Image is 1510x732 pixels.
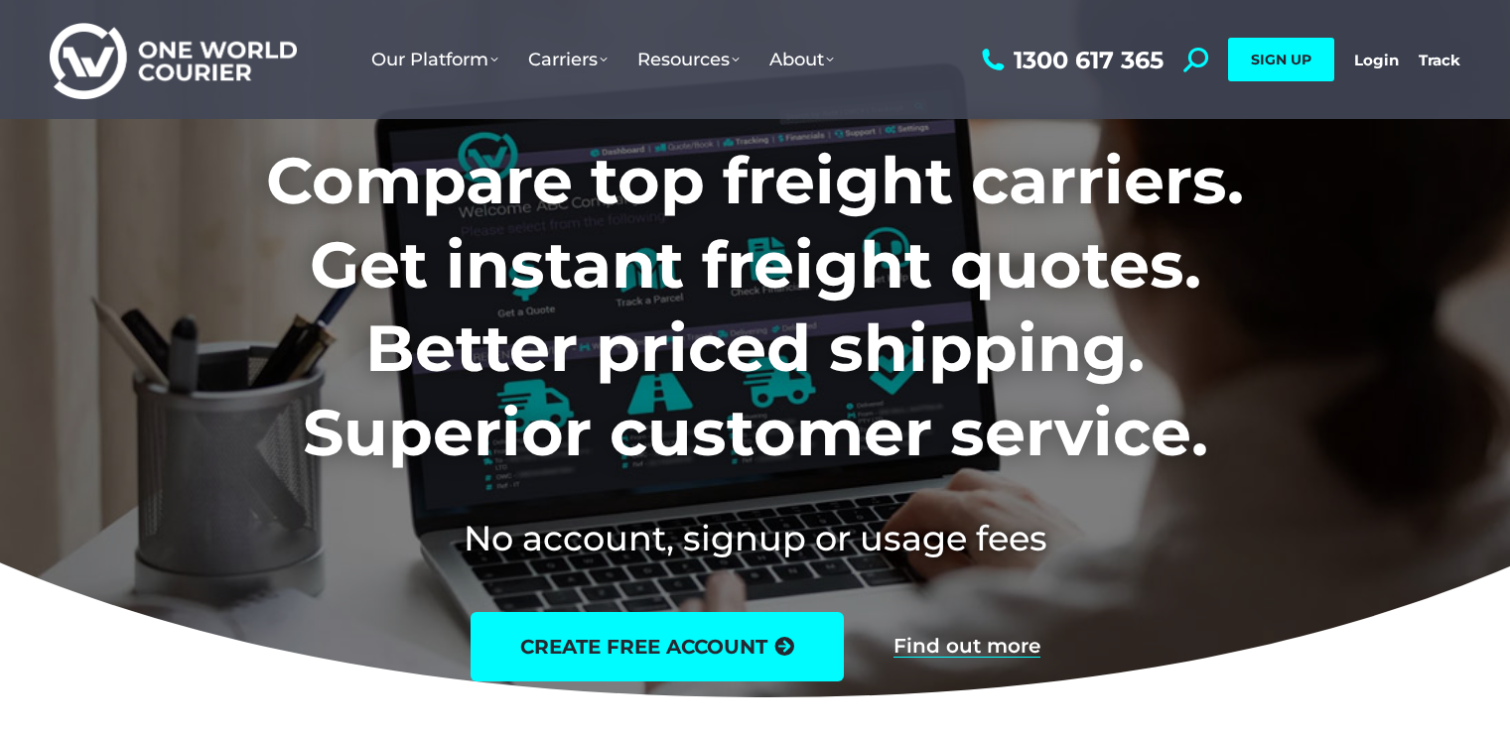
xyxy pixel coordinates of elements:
[356,29,513,90] a: Our Platform
[50,20,297,100] img: One World Courier
[513,29,622,90] a: Carriers
[135,514,1375,562] h2: No account, signup or usage fees
[471,612,844,681] a: create free account
[1419,51,1460,69] a: Track
[893,636,1040,658] a: Find out more
[637,49,740,70] span: Resources
[528,49,608,70] span: Carriers
[135,139,1375,474] h1: Compare top freight carriers. Get instant freight quotes. Better priced shipping. Superior custom...
[371,49,498,70] span: Our Platform
[1251,51,1311,68] span: SIGN UP
[755,29,849,90] a: About
[622,29,755,90] a: Resources
[1228,38,1334,81] a: SIGN UP
[1354,51,1399,69] a: Login
[977,48,1164,72] a: 1300 617 365
[769,49,834,70] span: About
